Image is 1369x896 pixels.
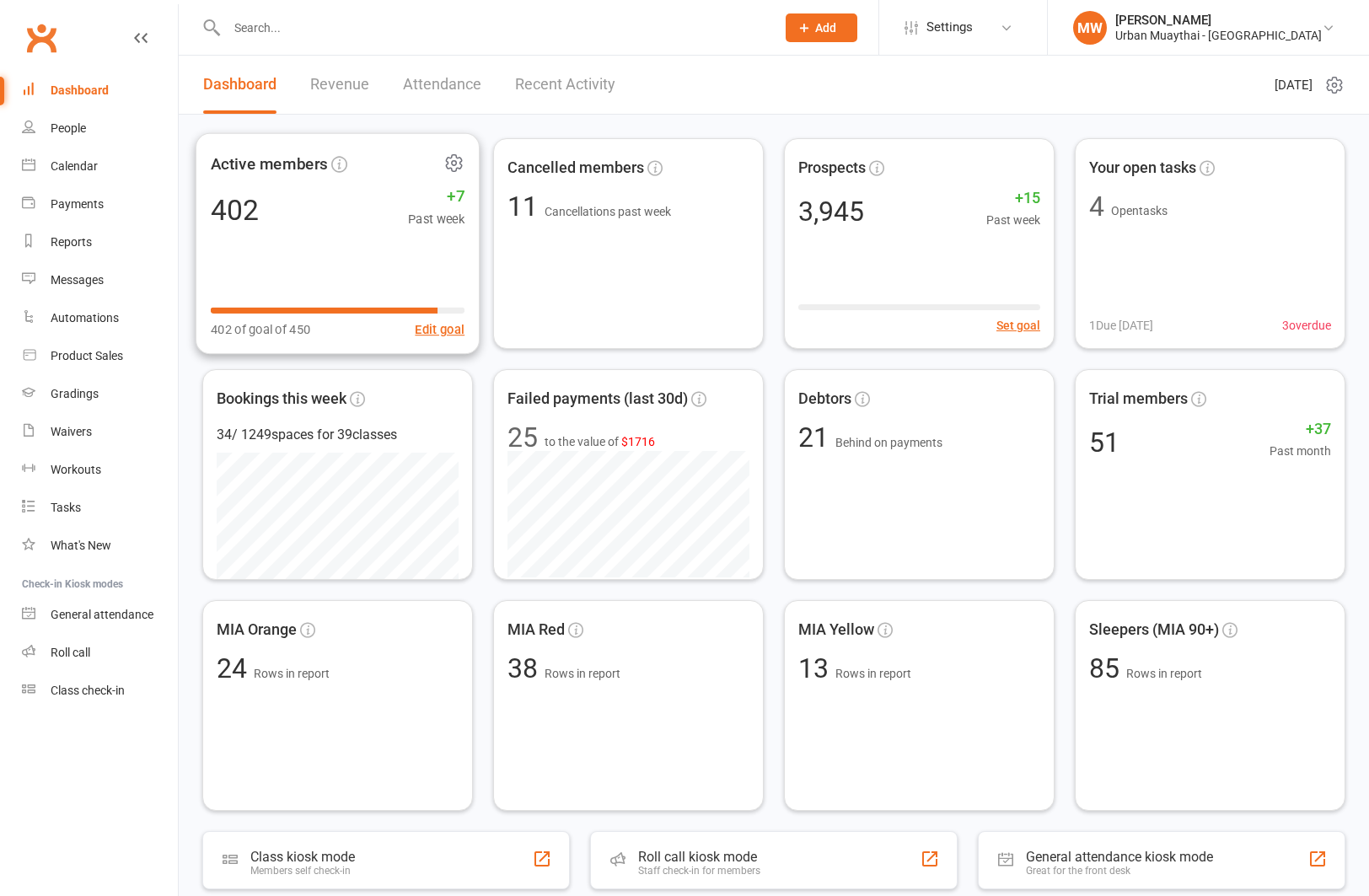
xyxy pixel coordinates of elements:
div: Roll call kiosk mode [638,849,760,865]
span: 38 [507,652,545,684]
div: General attendance kiosk mode [1026,849,1213,865]
span: 1 Due [DATE] [1089,316,1153,335]
span: Cancellations past week [545,205,671,218]
a: Product Sales [22,337,178,375]
a: Dashboard [203,56,276,114]
div: Waivers [51,425,92,438]
span: Trial members [1089,387,1188,411]
div: Class kiosk mode [250,849,355,865]
span: Debtors [798,387,851,411]
div: Staff check-in for members [638,865,760,877]
a: Recent Activity [515,56,615,114]
a: Class kiosk mode [22,672,178,710]
div: Automations [51,311,119,325]
div: Tasks [51,501,81,514]
a: Messages [22,261,178,299]
span: 24 [217,652,254,684]
span: Past week [408,209,464,229]
span: Active members [211,151,328,176]
span: Rows in report [254,667,330,680]
input: Search... [222,16,764,40]
span: to the value of [545,432,655,451]
a: What's New [22,527,178,565]
span: [DATE] [1275,75,1313,95]
a: Waivers [22,413,178,451]
div: 4 [1089,193,1104,220]
div: Reports [51,235,92,249]
a: Payments [22,185,178,223]
button: Set goal [996,316,1040,335]
a: Attendance [403,56,481,114]
span: Rows in report [1126,667,1202,680]
span: Bookings this week [217,387,346,411]
div: Gradings [51,387,99,400]
div: Urban Muaythai - [GEOGRAPHIC_DATA] [1115,28,1322,43]
div: General attendance [51,608,153,621]
div: Payments [51,197,104,211]
span: 85 [1089,652,1126,684]
span: Prospects [798,156,866,180]
span: Behind on payments [835,436,942,449]
span: Settings [926,8,973,46]
span: +37 [1270,417,1331,442]
div: What's New [51,539,111,552]
span: Your open tasks [1089,156,1196,180]
span: 402 of goal of 450 [211,319,311,340]
span: Add [815,21,836,35]
a: Dashboard [22,72,178,110]
div: Class check-in [51,684,125,697]
a: Gradings [22,375,178,413]
span: 13 [798,652,835,684]
a: Tasks [22,489,178,527]
div: MW [1073,11,1107,45]
div: Roll call [51,646,90,659]
div: [PERSON_NAME] [1115,13,1322,28]
span: Open tasks [1111,204,1168,217]
span: Rows in report [835,667,911,680]
a: Calendar [22,148,178,185]
span: Cancelled members [507,156,644,180]
button: Edit goal [415,319,464,340]
span: 11 [507,190,545,223]
span: +15 [986,186,1040,211]
a: People [22,110,178,148]
span: +7 [408,184,464,209]
button: Add [786,13,857,42]
div: 34 / 1249 spaces for 39 classes [217,424,459,446]
div: 25 [507,424,538,451]
a: Workouts [22,451,178,489]
div: Workouts [51,463,101,476]
span: Failed payments (last 30d) [507,387,688,411]
div: Messages [51,273,104,287]
span: $1716 [621,435,655,448]
span: Past month [1270,442,1331,460]
a: Automations [22,299,178,337]
span: MIA Yellow [798,618,874,642]
div: 402 [211,196,259,224]
a: Roll call [22,634,178,672]
span: Past week [986,211,1040,229]
div: Calendar [51,159,98,173]
div: Great for the front desk [1026,865,1213,877]
span: Sleepers (MIA 90+) [1089,618,1219,642]
a: Reports [22,223,178,261]
span: MIA Orange [217,618,297,642]
div: Members self check-in [250,865,355,877]
div: Product Sales [51,349,123,362]
a: Clubworx [20,17,62,59]
span: Rows in report [545,667,620,680]
div: Dashboard [51,83,109,97]
div: 3,945 [798,198,864,225]
span: 21 [798,421,835,453]
div: People [51,121,86,135]
span: MIA Red [507,618,565,642]
a: General attendance kiosk mode [22,596,178,634]
div: 51 [1089,429,1119,456]
a: Revenue [310,56,369,114]
span: 3 overdue [1282,316,1331,335]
